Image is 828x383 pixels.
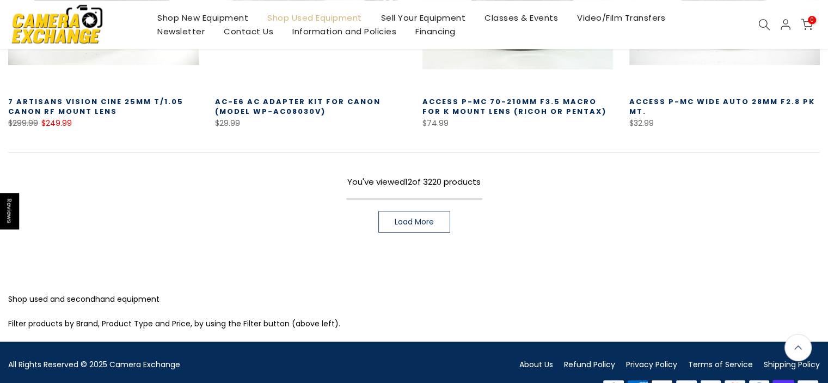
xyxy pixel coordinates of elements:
a: Shop New Equipment [148,11,258,25]
p: Shop used and secondhand equipment [8,293,820,306]
a: Load More [378,211,450,233]
a: Financing [406,25,465,38]
a: Newsletter [148,25,214,38]
span: 0 [808,16,816,24]
div: All Rights Reserved © 2025 Camera Exchange [8,358,406,372]
ins: $249.99 [41,117,72,130]
span: 12 [405,176,412,187]
a: Terms of Service [688,359,753,370]
p: Filter products by Brand, Product Type and Price, by using the Filter button (above left). [8,317,820,331]
a: Shop Used Equipment [258,11,372,25]
a: AC-E6 AC Adapter Kit for Canon (Model WP-AC08030V) [215,96,381,117]
span: Load More [395,218,434,226]
a: About Us [519,359,553,370]
div: $32.99 [629,117,820,130]
div: $74.99 [422,117,613,130]
del: $299.99 [8,118,38,129]
div: $29.99 [215,117,406,130]
a: Refund Policy [564,359,615,370]
a: Classes & Events [475,11,568,25]
a: Access P-MC Wide Auto 28mm f2.8 PK Mt. [629,96,815,117]
a: Contact Us [214,25,283,38]
a: 0 [801,19,813,31]
a: Access P-MC 70-210mm F3.5 Macro for K Mount Lens (Ricoh or Pentax) [422,96,606,117]
a: Video/Film Transfers [568,11,675,25]
a: Back to the top [784,334,812,361]
a: Information and Policies [283,25,406,38]
a: Shipping Policy [764,359,820,370]
a: Privacy Policy [626,359,677,370]
span: You've viewed of 3220 products [347,176,481,187]
a: Sell Your Equipment [371,11,475,25]
a: 7 Artisans Vision Cine 25mm T/1.05 Canon RF Mount lens [8,96,183,117]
